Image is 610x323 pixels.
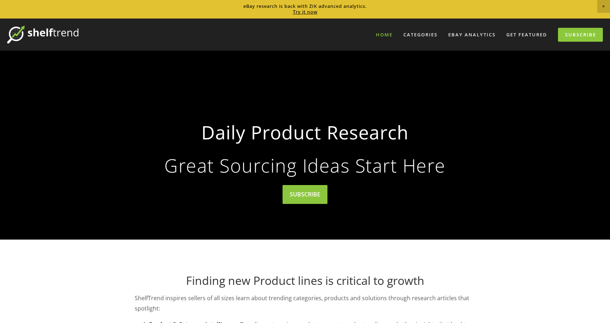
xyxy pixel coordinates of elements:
p: ShelfTrend inspires sellers of all sizes learn about trending categories, products and solutions ... [135,293,475,314]
a: Home [371,29,397,41]
img: ShelfTrend [7,26,78,43]
a: Subscribe [558,28,603,42]
a: eBay Analytics [444,29,500,41]
div: Categories [399,29,442,41]
a: Try it now [293,9,317,15]
a: SUBSCRIBE [283,185,327,204]
p: Great Sourcing Ideas Start Here [146,156,464,175]
h1: Finding new Product lines is critical to growth [135,274,475,287]
a: Get Featured [502,29,552,41]
strong: Daily Product Research [146,116,464,149]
